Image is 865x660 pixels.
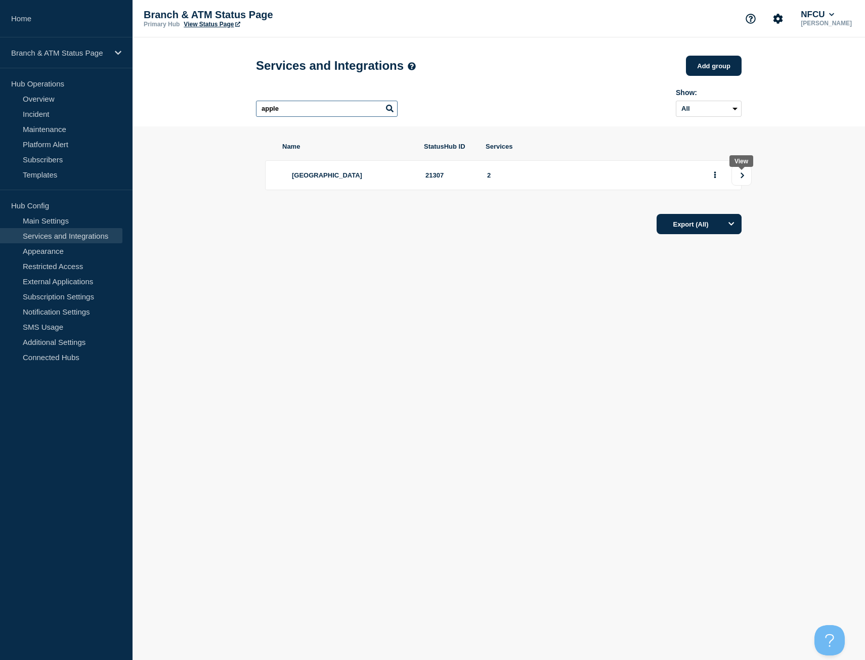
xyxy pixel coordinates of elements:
p: [PERSON_NAME] [799,20,854,27]
button: Add group [686,56,742,76]
button: group actions [709,167,721,183]
p: Branch & ATM Status Page [11,49,108,57]
input: Search services and groups [256,101,398,117]
button: view group [731,165,752,186]
button: Export (All) [657,214,742,234]
span: Services [486,143,697,150]
p: Primary Hub [144,21,180,28]
span: Name [282,143,412,150]
div: View [734,158,748,165]
span: [GEOGRAPHIC_DATA] [292,171,362,179]
span: StatusHub ID [424,143,473,150]
button: Account settings [767,8,789,29]
iframe: Help Scout Beacon - Open [814,625,845,655]
button: Support [740,8,761,29]
div: Show: [676,89,742,97]
button: NFCU [799,10,836,20]
a: View Status Page [184,21,240,28]
div: 2 [487,171,697,179]
p: Branch & ATM Status Page [144,9,346,21]
select: Archived [676,101,742,117]
h1: Services and Integrations [256,59,416,73]
button: Options [721,214,742,234]
div: 21307 [425,171,475,179]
